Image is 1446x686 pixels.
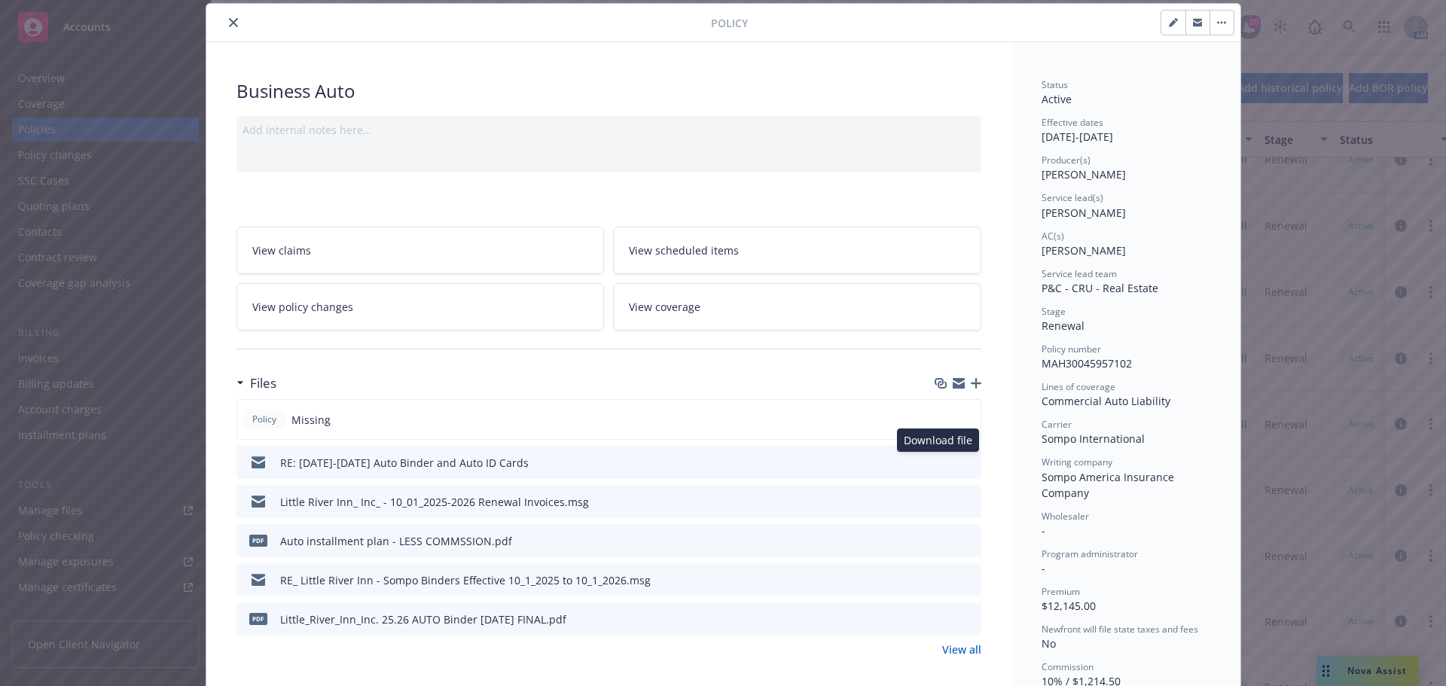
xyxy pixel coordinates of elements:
span: Renewal [1042,319,1084,333]
span: $12,145.00 [1042,599,1096,613]
span: Service lead team [1042,267,1117,280]
span: No [1042,636,1056,651]
span: View claims [252,242,311,258]
button: download file [938,533,950,549]
span: Policy number [1042,343,1101,355]
button: download file [938,611,950,627]
span: Policy [711,15,748,31]
div: RE_ Little River Inn - Sompo Binders Effective 10_1_2025 to 10_1_2026.msg [280,572,651,588]
span: View policy changes [252,299,353,315]
a: View all [942,642,981,657]
span: Service lead(s) [1042,191,1103,204]
span: View scheduled items [629,242,739,258]
button: preview file [962,455,975,471]
span: [PERSON_NAME] [1042,206,1126,220]
span: Wholesaler [1042,510,1089,523]
a: View scheduled items [613,227,981,274]
span: Missing [291,412,331,428]
div: Auto installment plan - LESS COMMSSION.pdf [280,533,512,549]
a: View claims [236,227,605,274]
span: pdf [249,613,267,624]
button: download file [938,494,950,510]
div: Little_River_Inn_Inc. 25.26 AUTO Binder [DATE] FINAL.pdf [280,611,566,627]
div: [DATE] - [DATE] [1042,116,1210,145]
div: Little River Inn_ Inc_ - 10_01_2025-2026 Renewal Invoices.msg [280,494,589,510]
span: AC(s) [1042,230,1064,242]
div: RE: [DATE]-[DATE] Auto Binder and Auto ID Cards [280,455,529,471]
span: Sompo America Insurance Company [1042,470,1177,500]
span: Lines of coverage [1042,380,1115,393]
a: View policy changes [236,283,605,331]
span: Status [1042,78,1068,91]
button: preview file [962,494,975,510]
span: MAH30045957102 [1042,356,1132,370]
div: Add internal notes here... [243,122,975,138]
span: - [1042,561,1045,575]
button: preview file [962,533,975,549]
button: download file [938,455,950,471]
a: View coverage [613,283,981,331]
span: [PERSON_NAME] [1042,167,1126,181]
button: preview file [962,572,975,588]
button: preview file [962,611,975,627]
span: Carrier [1042,418,1072,431]
span: P&C - CRU - Real Estate [1042,281,1158,295]
div: Files [236,373,276,393]
span: Commission [1042,660,1094,673]
span: - [1042,523,1045,538]
div: Business Auto [236,78,981,104]
button: download file [938,572,950,588]
div: Download file [897,428,979,452]
span: Premium [1042,585,1080,598]
span: [PERSON_NAME] [1042,243,1126,258]
span: Newfront will file state taxes and fees [1042,623,1198,636]
span: pdf [249,535,267,546]
h3: Files [250,373,276,393]
span: Sompo International [1042,431,1145,446]
span: Policy [249,413,279,426]
span: Producer(s) [1042,154,1091,166]
span: View coverage [629,299,700,315]
span: Active [1042,92,1072,106]
button: close [224,14,243,32]
span: Stage [1042,305,1066,318]
div: Commercial Auto Liability [1042,393,1210,409]
span: Program administrator [1042,547,1138,560]
span: Writing company [1042,456,1112,468]
span: Effective dates [1042,116,1103,129]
